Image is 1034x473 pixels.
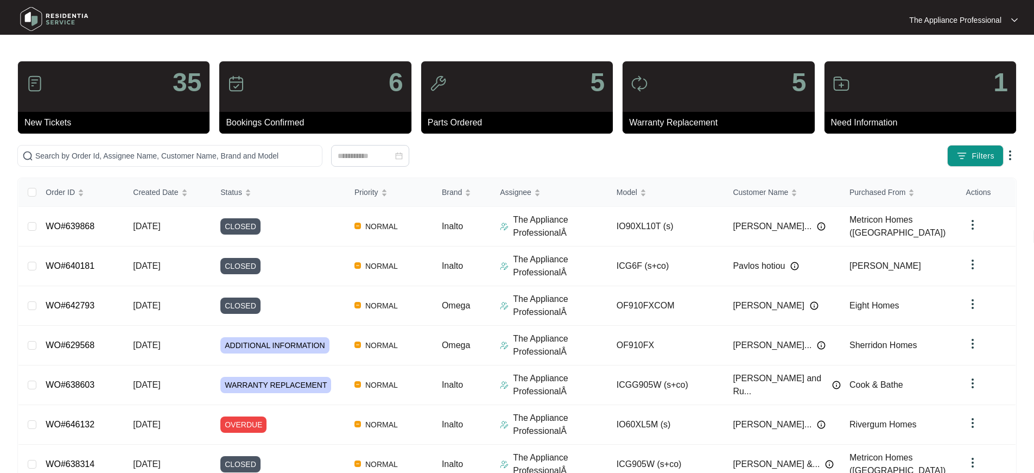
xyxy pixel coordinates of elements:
th: Purchased From [841,178,957,207]
span: Purchased From [849,186,905,198]
th: Priority [346,178,433,207]
img: Vercel Logo [354,302,361,308]
img: Assigner Icon [500,381,509,389]
p: The Appliance ProfessionalÂ [513,372,608,398]
span: [DATE] [133,301,160,310]
p: The Appliance ProfessionalÂ [513,332,608,358]
img: dropdown arrow [966,258,979,271]
img: search-icon [22,150,33,161]
th: Actions [957,178,1016,207]
a: WO#640181 [46,261,94,270]
img: dropdown arrow [1004,149,1017,162]
span: NORMAL [361,458,402,471]
img: Assigner Icon [500,460,509,469]
span: Rivergum Homes [849,420,917,429]
span: Created Date [133,186,178,198]
td: IO60XL5M (s) [608,405,725,445]
span: Inalto [442,420,463,429]
p: The Appliance Professional [909,15,1001,26]
img: filter icon [956,150,967,161]
img: dropdown arrow [966,298,979,311]
span: Status [220,186,242,198]
img: dropdown arrow [966,218,979,231]
span: Model [617,186,637,198]
input: Search by Order Id, Assignee Name, Customer Name, Brand and Model [35,150,318,162]
span: [DATE] [133,222,160,231]
p: 5 [792,70,807,96]
th: Status [212,178,346,207]
span: Inalto [442,222,463,231]
span: [DATE] [133,340,160,350]
td: IO90XL10T (s) [608,207,725,247]
p: Bookings Confirmed [226,116,411,129]
th: Order ID [37,178,124,207]
a: WO#642793 [46,301,94,310]
span: ADDITIONAL INFORMATION [220,337,329,354]
img: Vercel Logo [354,381,361,388]
img: Info icon [817,222,826,231]
p: 5 [590,70,605,96]
img: Assigner Icon [500,262,509,270]
span: Sherridon Homes [849,340,917,350]
span: Eight Homes [849,301,899,310]
img: dropdown arrow [966,456,979,469]
button: filter iconFilters [947,145,1004,167]
p: 6 [389,70,403,96]
span: [PERSON_NAME] and Ru... [733,372,827,398]
span: [PERSON_NAME] [733,299,804,312]
th: Model [608,178,725,207]
img: Vercel Logo [354,223,361,229]
td: OF910FXCOM [608,286,725,326]
span: [DATE] [133,420,160,429]
p: The Appliance ProfessionalÂ [513,412,608,438]
td: ICG6F (s+co) [608,247,725,286]
img: Info icon [817,341,826,350]
span: Order ID [46,186,75,198]
img: Info icon [832,381,841,389]
span: NORMAL [361,418,402,431]
p: The Appliance ProfessionalÂ [513,293,608,319]
span: CLOSED [220,456,261,472]
img: Info icon [790,262,799,270]
span: [DATE] [133,380,160,389]
span: Inalto [442,459,463,469]
img: Info icon [817,420,826,429]
p: 1 [993,70,1008,96]
img: dropdown arrow [1011,17,1018,23]
img: Assigner Icon [500,341,509,350]
img: residentia service logo [16,3,92,35]
img: Vercel Logo [354,262,361,269]
th: Assignee [491,178,608,207]
img: Assigner Icon [500,222,509,231]
p: New Tickets [24,116,210,129]
p: Parts Ordered [428,116,613,129]
span: [DATE] [133,459,160,469]
span: Priority [354,186,378,198]
th: Created Date [124,178,212,207]
span: CLOSED [220,258,261,274]
img: Vercel Logo [354,461,361,467]
img: icon [26,75,43,92]
span: WARRANTY REPLACEMENT [220,377,331,393]
span: Brand [442,186,462,198]
p: Warranty Replacement [629,116,814,129]
img: icon [833,75,850,92]
span: OVERDUE [220,417,267,433]
span: NORMAL [361,379,402,392]
span: Filters [972,150,994,162]
span: [PERSON_NAME] &... [733,458,820,471]
img: Assigner Icon [500,420,509,429]
th: Brand [433,178,491,207]
span: Inalto [442,380,463,389]
span: [PERSON_NAME]... [733,220,811,233]
a: WO#638603 [46,380,94,389]
td: OF910FX [608,326,725,365]
span: NORMAL [361,260,402,273]
img: dropdown arrow [966,377,979,390]
span: NORMAL [361,299,402,312]
span: Assignee [500,186,531,198]
span: [PERSON_NAME] [849,261,921,270]
a: WO#646132 [46,420,94,429]
span: Metricon Homes ([GEOGRAPHIC_DATA]) [849,215,946,237]
a: WO#639868 [46,222,94,231]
